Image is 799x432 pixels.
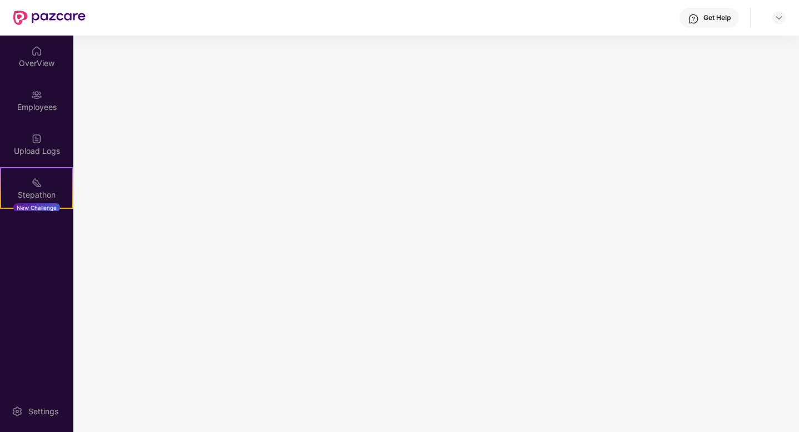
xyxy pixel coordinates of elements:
[25,406,62,417] div: Settings
[1,189,72,200] div: Stepathon
[31,89,42,101] img: svg+xml;base64,PHN2ZyBpZD0iRW1wbG95ZWVzIiB4bWxucz0iaHR0cDovL3d3dy53My5vcmcvMjAwMC9zdmciIHdpZHRoPS...
[31,133,42,144] img: svg+xml;base64,PHN2ZyBpZD0iVXBsb2FkX0xvZ3MiIGRhdGEtbmFtZT0iVXBsb2FkIExvZ3MiIHhtbG5zPSJodHRwOi8vd3...
[13,203,60,212] div: New Challenge
[688,13,699,24] img: svg+xml;base64,PHN2ZyBpZD0iSGVscC0zMngzMiIgeG1sbnM9Imh0dHA6Ly93d3cudzMub3JnLzIwMDAvc3ZnIiB3aWR0aD...
[31,177,42,188] img: svg+xml;base64,PHN2ZyB4bWxucz0iaHR0cDovL3d3dy53My5vcmcvMjAwMC9zdmciIHdpZHRoPSIyMSIgaGVpZ2h0PSIyMC...
[703,13,731,22] div: Get Help
[12,406,23,417] img: svg+xml;base64,PHN2ZyBpZD0iU2V0dGluZy0yMHgyMCIgeG1sbnM9Imh0dHA6Ly93d3cudzMub3JnLzIwMDAvc3ZnIiB3aW...
[31,46,42,57] img: svg+xml;base64,PHN2ZyBpZD0iSG9tZSIgeG1sbnM9Imh0dHA6Ly93d3cudzMub3JnLzIwMDAvc3ZnIiB3aWR0aD0iMjAiIG...
[13,11,86,25] img: New Pazcare Logo
[775,13,783,22] img: svg+xml;base64,PHN2ZyBpZD0iRHJvcGRvd24tMzJ4MzIiIHhtbG5zPSJodHRwOi8vd3d3LnczLm9yZy8yMDAwL3N2ZyIgd2...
